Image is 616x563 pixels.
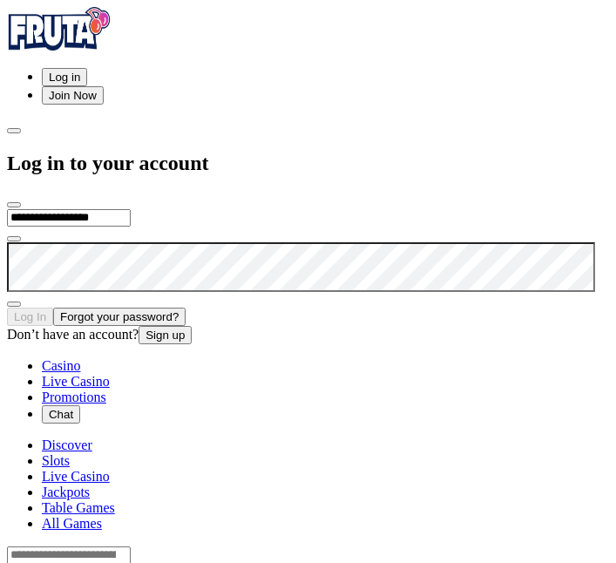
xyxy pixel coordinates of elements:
span: Log in [49,71,80,84]
img: Fruta [7,7,112,51]
button: Forgot your password? [53,308,186,326]
span: Promotions [42,390,106,404]
span: Sign up [146,329,185,342]
a: Jackpots [42,485,90,499]
h2: Log in to your account [7,152,609,175]
a: diamond iconCasino [42,358,80,373]
a: Fruta [7,38,112,53]
span: Join Now [49,89,97,102]
button: headphones iconChat [42,405,80,424]
a: All Games [42,516,102,531]
span: Chat [49,408,73,421]
button: eye icon [7,236,21,241]
button: chevron-left icon [7,128,21,133]
button: eye icon [7,302,21,307]
span: Casino [42,358,80,373]
button: Sign up [139,326,192,344]
button: close [7,202,21,207]
div: Don’t have an account? [7,326,609,344]
a: Table Games [42,500,115,515]
button: Log in [42,68,87,86]
a: Slots [42,453,70,468]
span: Log In [14,310,46,323]
a: Live Casino [42,469,110,484]
button: Log In [7,308,53,326]
a: Discover [42,438,92,452]
span: Live Casino [42,374,110,389]
button: Join Now [42,86,104,105]
nav: Lobby [7,438,609,532]
a: gift-inverted iconPromotions [42,390,106,404]
a: poker-chip iconLive Casino [42,374,110,389]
